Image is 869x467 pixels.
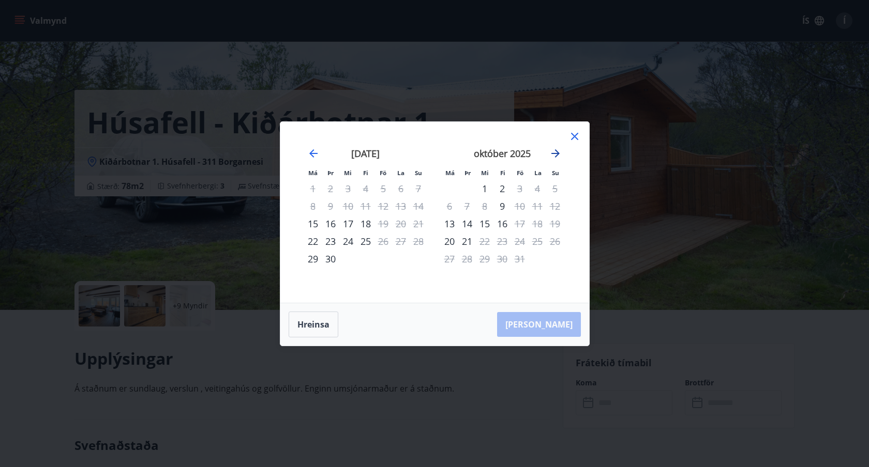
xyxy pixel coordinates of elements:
div: 25 [357,232,374,250]
div: Aðeins innritun í boði [304,215,322,232]
td: Choose fimmtudagur, 18. september 2025 as your check-in date. It’s available. [357,215,374,232]
td: Choose þriðjudagur, 21. október 2025 as your check-in date. It’s available. [458,232,476,250]
div: 21 [458,232,476,250]
td: Not available. þriðjudagur, 28. október 2025 [458,250,476,268]
td: Not available. laugardagur, 18. október 2025 [529,215,546,232]
td: Not available. föstudagur, 12. september 2025 [374,197,392,215]
td: Choose miðvikudagur, 17. september 2025 as your check-in date. It’s available. [339,215,357,232]
small: La [397,169,404,177]
div: Aðeins útritun í boði [511,215,529,232]
small: Su [415,169,422,177]
td: Not available. sunnudagur, 26. október 2025 [546,232,564,250]
td: Choose miðvikudagur, 1. október 2025 as your check-in date. It’s available. [476,180,493,197]
td: Choose fimmtudagur, 16. október 2025 as your check-in date. It’s available. [493,215,511,232]
div: 2 [493,180,511,197]
small: Fi [500,169,505,177]
small: Mi [344,169,352,177]
div: Aðeins útritun í boði [476,232,493,250]
td: Not available. laugardagur, 25. október 2025 [529,232,546,250]
td: Not available. föstudagur, 24. október 2025 [511,232,529,250]
td: Not available. fimmtudagur, 23. október 2025 [493,232,511,250]
div: Move backward to switch to the previous month. [307,147,320,160]
td: Choose þriðjudagur, 30. september 2025 as your check-in date. It’s available. [322,250,339,268]
div: 15 [476,215,493,232]
td: Not available. miðvikudagur, 8. október 2025 [476,197,493,215]
td: Not available. mánudagur, 1. september 2025 [304,180,322,197]
strong: október 2025 [474,147,531,160]
small: Mi [481,169,489,177]
td: Not available. sunnudagur, 5. október 2025 [546,180,564,197]
div: 23 [322,232,339,250]
td: Not available. þriðjudagur, 9. september 2025 [322,197,339,215]
small: Fö [517,169,523,177]
td: Not available. fimmtudagur, 4. september 2025 [357,180,374,197]
div: Aðeins útritun í boði [511,197,529,215]
td: Not available. laugardagur, 6. september 2025 [392,180,410,197]
small: Má [445,169,455,177]
td: Not available. föstudagur, 26. september 2025 [374,232,392,250]
small: La [534,169,542,177]
div: Aðeins útritun í boði [374,215,392,232]
small: Fi [363,169,368,177]
td: Not available. sunnudagur, 28. september 2025 [410,232,427,250]
td: Not available. laugardagur, 4. október 2025 [529,180,546,197]
td: Not available. sunnudagur, 14. september 2025 [410,197,427,215]
td: Not available. föstudagur, 10. október 2025 [511,197,529,215]
div: 16 [493,215,511,232]
td: Not available. föstudagur, 17. október 2025 [511,215,529,232]
td: Choose fimmtudagur, 9. október 2025 as your check-in date. It’s available. [493,197,511,215]
div: Aðeins útritun í boði [511,180,529,197]
small: Su [552,169,559,177]
td: Not available. mánudagur, 27. október 2025 [441,250,458,268]
div: Calendar [293,134,577,290]
td: Choose fimmtudagur, 2. október 2025 as your check-in date. It’s available. [493,180,511,197]
div: 1 [476,180,493,197]
td: Not available. laugardagur, 27. september 2025 [392,232,410,250]
td: Not available. laugardagur, 11. október 2025 [529,197,546,215]
td: Not available. fimmtudagur, 30. október 2025 [493,250,511,268]
div: Aðeins innritun í boði [441,215,458,232]
td: Not available. þriðjudagur, 2. september 2025 [322,180,339,197]
div: 16 [322,215,339,232]
div: 24 [339,232,357,250]
td: Not available. föstudagur, 3. október 2025 [511,180,529,197]
td: Choose þriðjudagur, 16. september 2025 as your check-in date. It’s available. [322,215,339,232]
td: Not available. þriðjudagur, 7. október 2025 [458,197,476,215]
td: Not available. mánudagur, 8. september 2025 [304,197,322,215]
td: Not available. föstudagur, 5. september 2025 [374,180,392,197]
td: Choose mánudagur, 13. október 2025 as your check-in date. It’s available. [441,215,458,232]
td: Choose þriðjudagur, 23. september 2025 as your check-in date. It’s available. [322,232,339,250]
td: Choose mánudagur, 22. september 2025 as your check-in date. It’s available. [304,232,322,250]
td: Not available. laugardagur, 13. september 2025 [392,197,410,215]
div: 14 [458,215,476,232]
td: Choose mánudagur, 15. september 2025 as your check-in date. It’s available. [304,215,322,232]
div: Aðeins innritun í boði [304,232,322,250]
td: Not available. miðvikudagur, 22. október 2025 [476,232,493,250]
td: Not available. föstudagur, 19. september 2025 [374,215,392,232]
small: Þr [465,169,471,177]
td: Not available. miðvikudagur, 3. september 2025 [339,180,357,197]
td: Choose fimmtudagur, 25. september 2025 as your check-in date. It’s available. [357,232,374,250]
td: Not available. mánudagur, 6. október 2025 [441,197,458,215]
td: Choose miðvikudagur, 24. september 2025 as your check-in date. It’s available. [339,232,357,250]
div: Aðeins útritun í boði [374,232,392,250]
td: Choose miðvikudagur, 15. október 2025 as your check-in date. It’s available. [476,215,493,232]
td: Not available. sunnudagur, 21. september 2025 [410,215,427,232]
div: 18 [357,215,374,232]
td: Not available. miðvikudagur, 10. september 2025 [339,197,357,215]
small: Fö [380,169,386,177]
button: Hreinsa [289,312,338,337]
td: Choose þriðjudagur, 14. október 2025 as your check-in date. It’s available. [458,215,476,232]
td: Not available. sunnudagur, 12. október 2025 [546,197,564,215]
strong: [DATE] [351,147,380,160]
td: Not available. sunnudagur, 19. október 2025 [546,215,564,232]
td: Choose mánudagur, 20. október 2025 as your check-in date. It’s available. [441,232,458,250]
td: Not available. föstudagur, 31. október 2025 [511,250,529,268]
div: Move forward to switch to the next month. [549,147,562,160]
div: Aðeins innritun í boði [441,232,458,250]
div: 17 [339,215,357,232]
td: Choose mánudagur, 29. september 2025 as your check-in date. It’s available. [304,250,322,268]
small: Þr [327,169,334,177]
td: Not available. sunnudagur, 7. september 2025 [410,180,427,197]
div: Aðeins innritun í boði [304,250,322,268]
